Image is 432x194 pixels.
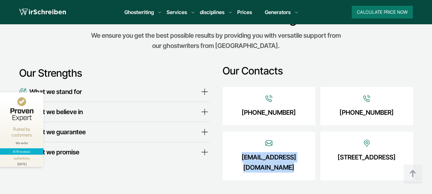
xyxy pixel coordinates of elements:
[29,148,79,156] font: What we promise
[265,95,273,102] img: Icon
[200,9,224,15] font: disciplines
[13,149,30,154] font: 878 reviews
[19,87,210,97] summary: What we stand for
[242,153,296,171] font: [EMAIL_ADDRESS][DOMAIN_NAME]
[29,88,82,96] font: What we stand for
[29,108,83,116] font: What we believe in
[242,107,296,118] a: [PHONE_NUMBER]
[19,147,210,157] summary: What we promise
[12,126,32,138] font: Rated by customers
[265,9,291,15] font: Generators
[19,87,27,97] img: Icon
[338,153,396,161] font: [STREET_ADDRESS]
[14,156,30,160] font: authenticity
[91,32,341,50] font: We ensure you get the best possible results by providing you with versatile support from our ghos...
[237,9,252,15] a: Prices
[363,95,371,102] img: Icon
[242,109,296,116] font: [PHONE_NUMBER]
[124,9,154,15] font: Ghostwriting
[223,65,283,77] font: Our contacts
[352,6,413,19] button: Calculate price now
[16,141,28,145] font: We write
[19,67,82,79] font: Our strengths
[338,152,396,162] a: [STREET_ADDRESS]
[265,139,273,147] img: Icon
[340,109,394,116] font: [PHONE_NUMBER]
[340,107,394,118] a: [PHONE_NUMBER]
[403,164,422,183] img: button top
[167,9,187,15] font: Services
[232,152,306,173] a: [EMAIL_ADDRESS][DOMAIN_NAME]
[17,162,27,166] font: [DATE]
[19,107,210,117] summary: What we believe in
[19,127,210,137] summary: What we guarantee
[167,8,187,16] a: Services
[363,139,371,147] img: Icon
[357,9,408,15] font: Calculate price now
[19,7,66,17] img: logo wewrite
[29,128,86,136] font: What we guarantee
